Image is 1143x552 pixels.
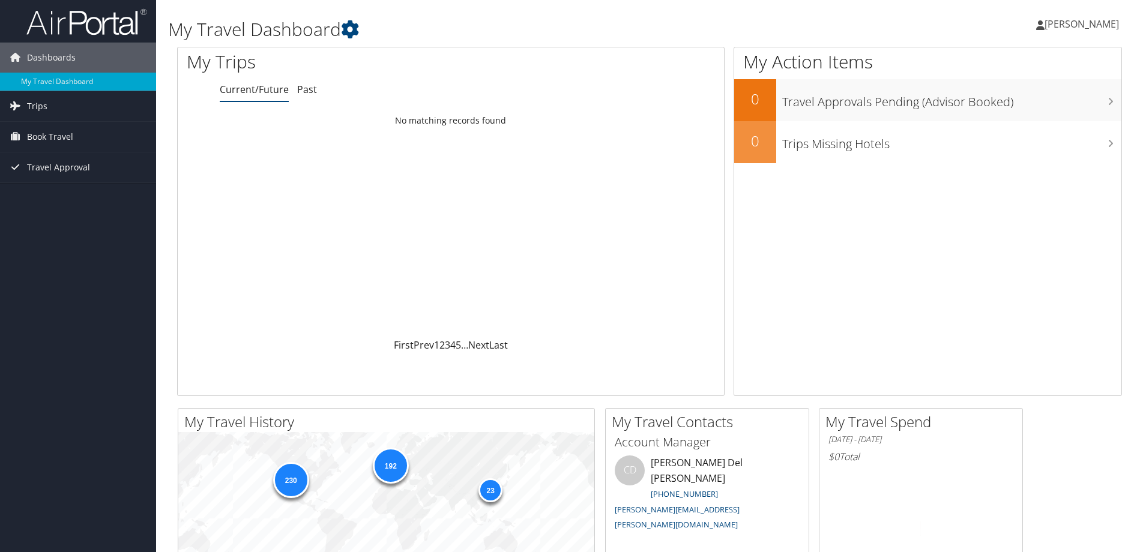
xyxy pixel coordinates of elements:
[825,412,1022,432] h2: My Travel Spend
[782,130,1121,152] h3: Trips Missing Hotels
[439,338,445,352] a: 2
[734,49,1121,74] h1: My Action Items
[187,49,487,74] h1: My Trips
[734,79,1121,121] a: 0Travel Approvals Pending (Advisor Booked)
[184,412,594,432] h2: My Travel History
[615,504,740,530] a: [PERSON_NAME][EMAIL_ADDRESS][PERSON_NAME][DOMAIN_NAME]
[168,17,810,42] h1: My Travel Dashboard
[828,450,1013,463] h6: Total
[828,450,839,463] span: $0
[609,455,806,535] li: [PERSON_NAME] Del [PERSON_NAME]
[828,434,1013,445] h6: [DATE] - [DATE]
[27,122,73,152] span: Book Travel
[468,338,489,352] a: Next
[273,462,309,498] div: 230
[478,478,502,502] div: 23
[615,434,800,451] h3: Account Manager
[220,83,289,96] a: Current/Future
[461,338,468,352] span: …
[434,338,439,352] a: 1
[615,455,645,485] div: CD
[372,448,408,484] div: 192
[782,88,1121,110] h3: Travel Approvals Pending (Advisor Booked)
[489,338,508,352] a: Last
[1036,6,1131,42] a: [PERSON_NAME]
[734,89,776,109] h2: 0
[651,488,718,499] a: [PHONE_NUMBER]
[456,338,461,352] a: 5
[178,110,724,131] td: No matching records found
[26,8,146,36] img: airportal-logo.png
[394,338,414,352] a: First
[450,338,456,352] a: 4
[414,338,434,352] a: Prev
[612,412,809,432] h2: My Travel Contacts
[1045,17,1119,31] span: [PERSON_NAME]
[27,152,90,182] span: Travel Approval
[27,91,47,121] span: Trips
[27,43,76,73] span: Dashboards
[734,131,776,151] h2: 0
[734,121,1121,163] a: 0Trips Missing Hotels
[445,338,450,352] a: 3
[297,83,317,96] a: Past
